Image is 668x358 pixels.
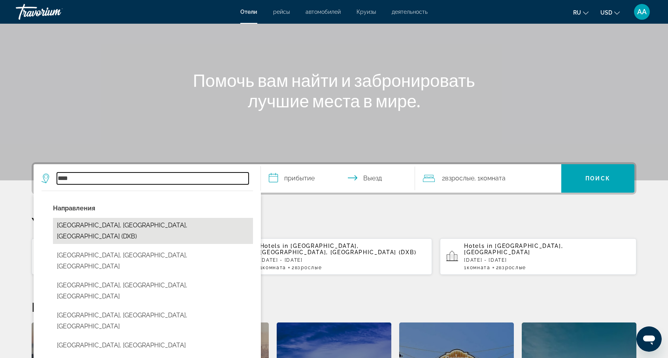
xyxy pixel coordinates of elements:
p: [DATE] - [DATE] [260,257,426,263]
span: 2 [292,265,322,270]
span: Взрослые [445,174,474,182]
span: USD [600,9,612,16]
button: Select city: Dubai Maritime City, Dubai Emirate, United Arab Emirates [53,308,253,334]
span: Взрослые [499,265,526,270]
span: 1 [464,265,490,270]
button: Hotels in [GEOGRAPHIC_DATA], [GEOGRAPHIC_DATA][DATE] - [DATE]1Комната2Взрослые [440,238,636,275]
span: [GEOGRAPHIC_DATA], [GEOGRAPHIC_DATA], [GEOGRAPHIC_DATA] (DXB) [260,243,417,255]
a: Отели [240,9,257,15]
input: Search hotel destination [57,172,249,184]
button: Hotels in [GEOGRAPHIC_DATA], [GEOGRAPHIC_DATA] (AYT)[DATE] - [DATE]1Комната2Взрослые [32,238,228,275]
p: City options [53,203,253,214]
p: [DATE] - [DATE] [464,257,630,263]
span: 1 [260,265,286,270]
span: 2 [496,265,526,270]
button: Change currency [600,7,620,18]
a: рейсы [273,9,290,15]
button: Change language [573,7,589,18]
span: [GEOGRAPHIC_DATA], [GEOGRAPHIC_DATA] [464,243,563,255]
a: автомобилей [306,9,341,15]
button: Select city: Dubai Healthcare City, Dubai Emirate, United Arab Emirates [53,248,253,274]
button: Hotels in [GEOGRAPHIC_DATA], [GEOGRAPHIC_DATA], [GEOGRAPHIC_DATA] (DXB)[DATE] - [DATE]1Комната2Вз... [236,238,432,275]
button: Search [561,164,634,193]
button: Select city: Dubai, Dubai Emirate, United Arab Emirates (DXB) [53,218,253,244]
span: Комната [480,174,506,182]
span: Hotels in [464,243,493,249]
span: Hotels in [260,243,289,249]
span: , 1 [474,173,506,184]
button: Select city: Dubai Emirate, United Arab Emirates [53,338,253,353]
span: Комната [262,265,286,270]
h1: Помочь вам найти и забронировать лучшие места в мире. [186,70,482,111]
a: Travorium [16,2,95,22]
a: деятельность [392,9,428,15]
span: 2 [442,173,474,184]
button: Travelers: 2 adults, 0 children [415,164,561,193]
button: Select check in and out date [261,164,415,193]
span: Комната [467,265,491,270]
span: Взрослые [295,265,322,270]
button: Select city: Dubai Desert, Dubai Emirate, United Arab Emirates [53,278,253,304]
button: User Menu [632,4,652,20]
iframe: Кнопка запуска окна обмена сообщениями [636,326,662,352]
p: Your Recent Searches [32,214,636,230]
span: Поиск [585,175,610,182]
span: ru [573,9,581,16]
a: Круизы [357,9,376,15]
div: Search widget [34,164,634,193]
h2: Рекомендуемые направления [32,299,636,315]
span: AA [637,8,647,16]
